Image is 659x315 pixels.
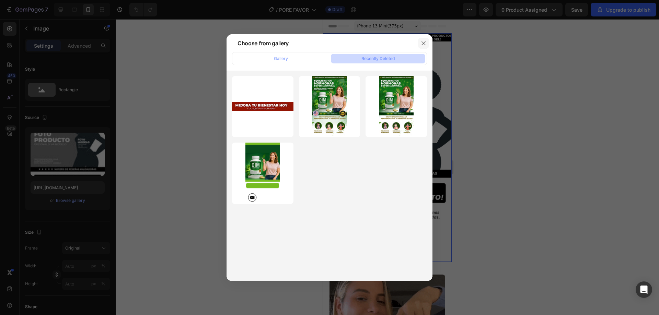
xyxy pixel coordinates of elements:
img: image [312,76,347,137]
div: Gallery [274,56,288,62]
button: Recently Deleted [331,54,425,63]
span: iPhone 13 Mini ( 375 px) [34,3,81,10]
button: Gallery [234,54,328,63]
div: Choose from gallery [238,39,289,47]
img: image [232,102,293,111]
img: image [379,76,414,137]
img: image [245,143,280,204]
div: Open Intercom Messenger [636,281,652,298]
div: Image [9,18,23,24]
div: Recently Deleted [361,56,395,62]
